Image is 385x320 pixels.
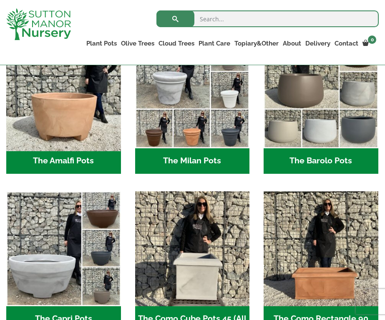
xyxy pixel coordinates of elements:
[264,33,378,174] a: Visit product category The Barolo Pots
[135,33,250,174] a: Visit product category The Milan Pots
[6,33,121,174] a: Visit product category The Amalfi Pots
[303,38,332,49] a: Delivery
[6,148,121,174] h2: The Amalfi Pots
[196,38,232,49] a: Plant Care
[135,148,250,174] h2: The Milan Pots
[368,36,376,44] span: 0
[281,38,303,49] a: About
[6,8,71,40] img: logo
[156,38,196,49] a: Cloud Trees
[332,38,360,49] a: Contact
[264,33,378,148] img: The Barolo Pots
[135,191,250,306] img: The Como Cube Pots 45 (All Colours)
[6,191,121,306] img: The Capri Pots
[135,33,250,148] img: The Milan Pots
[3,30,123,151] img: The Amalfi Pots
[119,38,156,49] a: Olive Trees
[264,148,378,174] h2: The Barolo Pots
[156,10,379,27] input: Search...
[84,38,119,49] a: Plant Pots
[360,38,379,49] a: 0
[232,38,281,49] a: Topiary&Other
[264,191,378,306] img: The Como Rectangle 90 (Colours)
